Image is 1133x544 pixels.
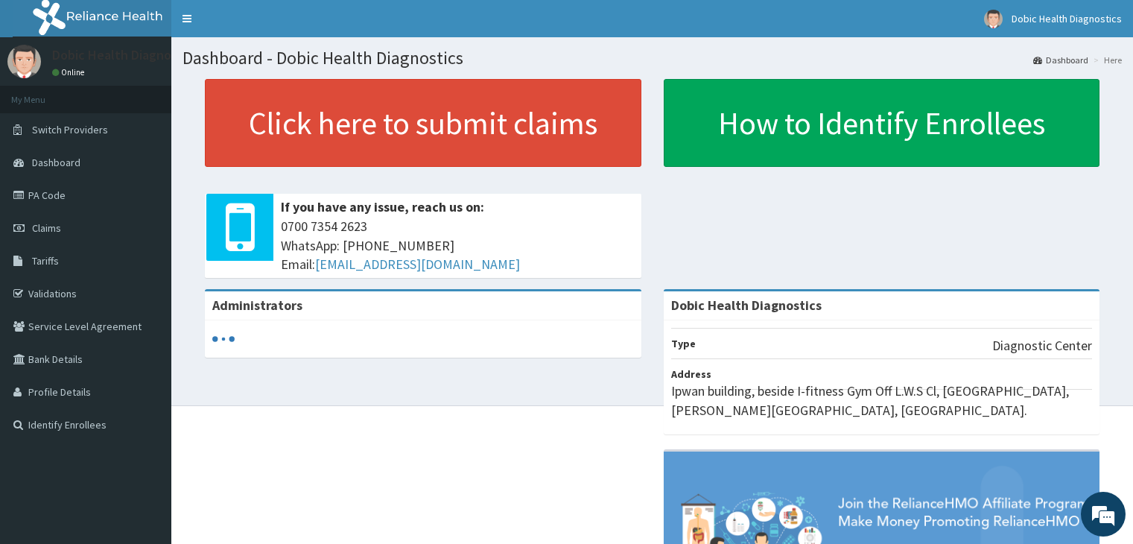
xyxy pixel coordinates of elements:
[183,48,1122,68] h1: Dashboard - Dobic Health Diagnostics
[1033,54,1088,66] a: Dashboard
[52,67,88,78] a: Online
[32,156,80,169] span: Dashboard
[671,337,696,350] b: Type
[52,48,199,62] p: Dobic Health Diagnostics
[205,79,641,167] a: Click here to submit claims
[281,217,634,274] span: 0700 7354 2623 WhatsApp: [PHONE_NUMBER] Email:
[32,123,108,136] span: Switch Providers
[1090,54,1122,66] li: Here
[32,221,61,235] span: Claims
[1012,12,1122,25] span: Dobic Health Diagnostics
[984,10,1003,28] img: User Image
[664,79,1100,167] a: How to Identify Enrollees
[212,328,235,350] svg: audio-loading
[671,367,711,381] b: Address
[315,256,520,273] a: [EMAIL_ADDRESS][DOMAIN_NAME]
[671,297,822,314] strong: Dobic Health Diagnostics
[212,297,302,314] b: Administrators
[992,336,1092,355] p: Diagnostic Center
[281,198,484,215] b: If you have any issue, reach us on:
[7,45,41,78] img: User Image
[32,254,59,268] span: Tariffs
[671,382,1093,420] p: Ipwan building, beside I-fitness Gym Off L.W.S Cl, [GEOGRAPHIC_DATA], [PERSON_NAME][GEOGRAPHIC_DA...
